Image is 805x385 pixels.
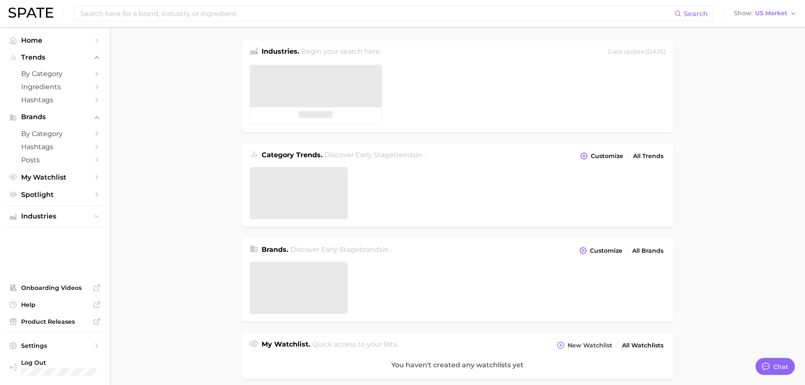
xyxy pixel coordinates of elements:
[755,11,787,16] span: US Market
[21,359,143,366] span: Log Out
[684,10,708,18] span: Search
[578,150,625,162] button: Customize
[630,245,666,257] a: All Brands
[591,153,623,160] span: Customize
[577,245,624,257] button: Customize
[7,93,103,106] a: Hashtags
[7,281,103,294] a: Onboarding Videos
[21,113,89,121] span: Brands
[262,151,322,159] span: Category Trends .
[633,153,663,160] span: All Trends
[7,153,103,167] a: Posts
[8,8,53,18] img: SPATE
[7,356,103,378] a: Log out. Currently logged in with e-mail atenea_arredondo@us.amorepacific.com.
[21,83,89,91] span: Ingredients
[7,127,103,140] a: by Category
[21,156,89,164] span: Posts
[7,34,103,47] a: Home
[21,191,89,199] span: Spotlight
[7,111,103,123] button: Brands
[7,210,103,223] button: Industries
[590,247,622,254] span: Customize
[21,36,89,44] span: Home
[7,171,103,184] a: My Watchlist
[7,315,103,328] a: Product Releases
[312,339,398,351] h2: Quick access to your lists.
[21,143,89,151] span: Hashtags
[7,188,103,201] a: Spotlight
[7,51,103,64] button: Trends
[21,130,89,138] span: by Category
[21,213,89,220] span: Industries
[262,339,310,351] h1: My Watchlist.
[301,46,381,58] h2: Begin your search here.
[325,151,425,159] span: Discover Early Stage trends in .
[632,247,663,254] span: All Brands
[262,246,288,254] span: Brands .
[7,67,103,80] a: by Category
[7,80,103,93] a: Ingredients
[21,54,89,61] span: Trends
[734,11,753,16] span: Show
[21,70,89,78] span: by Category
[79,6,674,21] input: Search here for a brand, industry, or ingredient
[7,339,103,352] a: Settings
[21,96,89,104] span: Hashtags
[631,150,666,162] a: All Trends
[732,8,799,19] button: ShowUS Market
[7,298,103,311] a: Help
[262,46,299,58] h1: Industries.
[21,318,89,325] span: Product Releases
[21,301,89,309] span: Help
[21,173,89,181] span: My Watchlist
[290,246,392,254] span: Discover Early Stage brands in .
[21,284,89,292] span: Onboarding Videos
[608,46,666,58] div: Data update: [DATE]
[21,342,89,350] span: Settings
[7,140,103,153] a: Hashtags
[242,351,673,379] div: You haven't created any watchlists yet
